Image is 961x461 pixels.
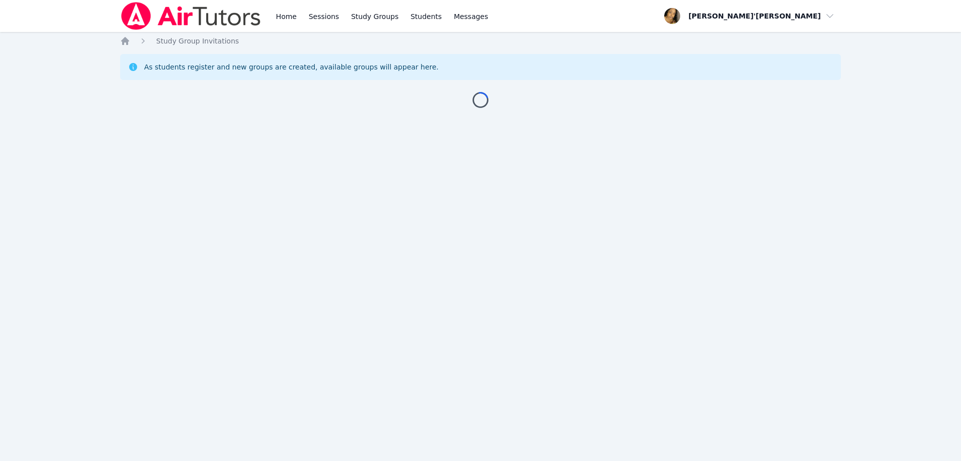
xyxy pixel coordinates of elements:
nav: Breadcrumb [120,36,841,46]
span: Study Group Invitations [156,37,239,45]
div: As students register and new groups are created, available groups will appear here. [144,62,438,72]
span: Messages [454,11,489,21]
img: Air Tutors [120,2,262,30]
a: Study Group Invitations [156,36,239,46]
